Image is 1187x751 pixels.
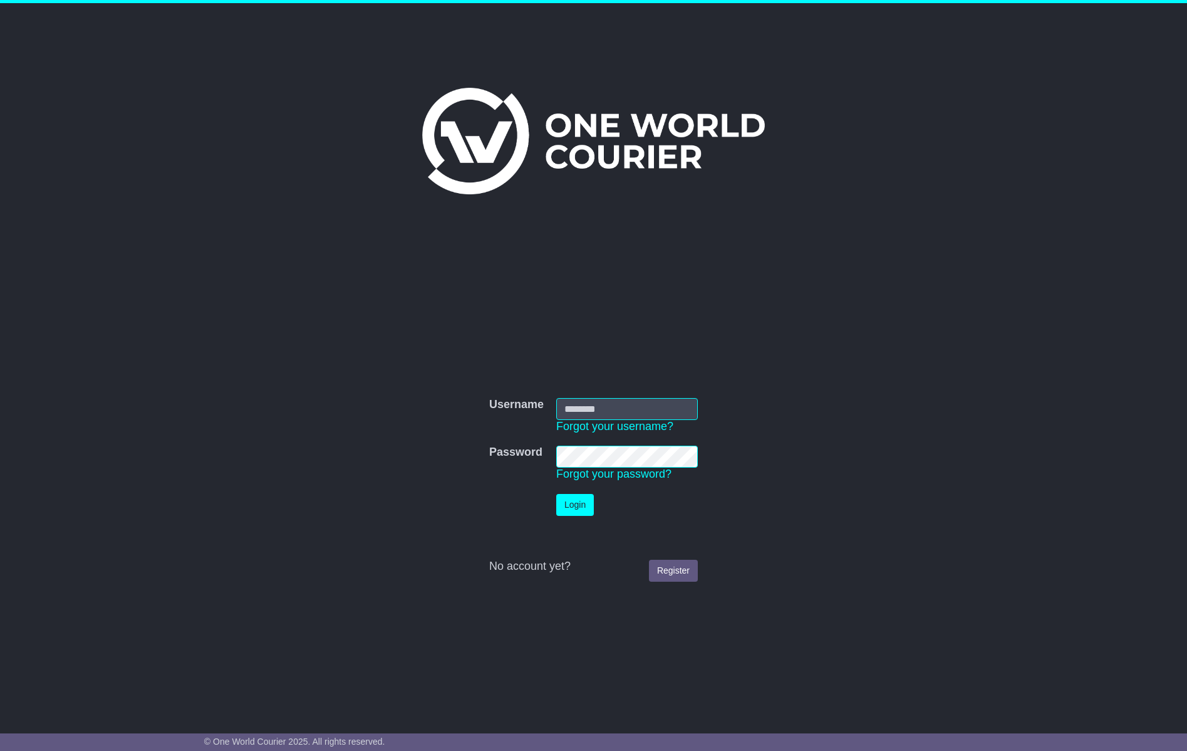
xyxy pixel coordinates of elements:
label: Username [489,398,544,412]
img: One World [422,88,764,194]
a: Forgot your username? [556,420,673,433]
div: No account yet? [489,560,698,574]
span: © One World Courier 2025. All rights reserved. [204,737,385,747]
label: Password [489,446,542,460]
a: Register [649,560,698,582]
button: Login [556,494,594,516]
a: Forgot your password? [556,468,671,480]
